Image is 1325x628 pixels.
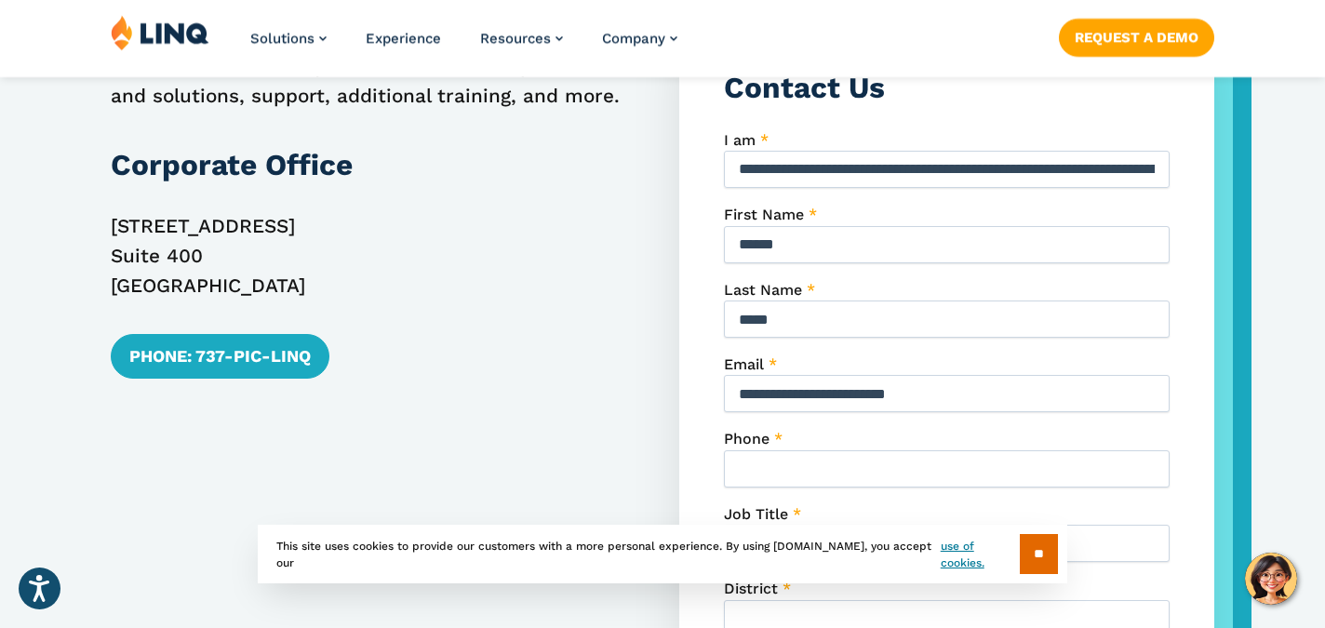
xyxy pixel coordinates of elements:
span: Resources [480,30,551,47]
button: Hello, have a question? Let’s chat. [1245,553,1297,605]
a: use of cookies. [941,538,1020,571]
span: Job Title [724,505,788,523]
p: [STREET_ADDRESS] Suite 400 [GEOGRAPHIC_DATA] [111,212,646,301]
span: Phone [724,430,770,448]
span: Last Name [724,281,802,299]
a: Company [602,30,677,47]
a: Resources [480,30,563,47]
a: Phone: 737-PIC-LINQ [111,334,329,379]
span: Company [602,30,665,47]
h3: Corporate Office [111,145,646,187]
nav: Primary Navigation [250,15,677,76]
img: LINQ | K‑12 Software [111,15,209,50]
a: Solutions [250,30,327,47]
span: I am [724,131,756,149]
a: Request a Demo [1059,19,1214,56]
nav: Button Navigation [1059,15,1214,56]
span: Email [724,355,764,373]
a: Experience [366,30,441,47]
span: Solutions [250,30,315,47]
div: This site uses cookies to provide our customers with a more personal experience. By using [DOMAIN... [258,525,1067,583]
h3: Contact Us [724,68,1170,110]
span: First Name [724,206,804,223]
